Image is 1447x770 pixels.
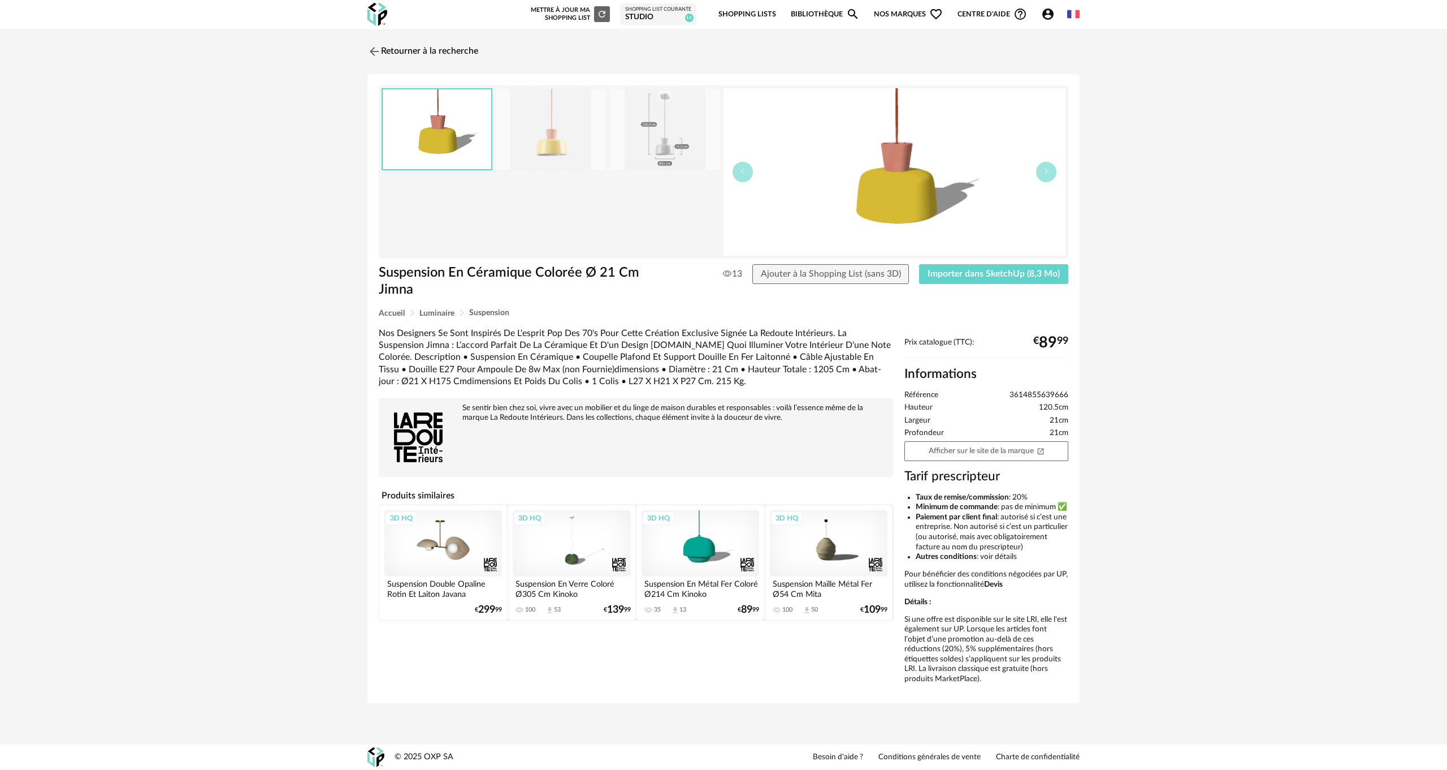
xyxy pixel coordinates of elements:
span: Ajouter à la Shopping List (sans 3D) [761,269,901,278]
div: 50 [811,606,818,614]
b: Détails : [904,598,931,606]
div: € 99 [738,606,759,614]
span: Account Circle icon [1041,7,1055,21]
li: : voir détails [916,552,1068,562]
span: Largeur [904,416,930,426]
a: 3D HQ Suspension En Verre Coloré Ø305 Cm Kinoko 100 Download icon 53 €13999 [508,505,635,620]
span: 299 [478,606,495,614]
div: Suspension En Métal Fer Coloré Ø214 Cm Kinoko [642,577,759,599]
div: Se sentir bien chez soi, vivre avec un mobilier et du linge de maison durables et responsables : ... [384,403,887,423]
img: 91ba42524d87836c7216ea009e72a539.jpg [496,89,606,170]
img: svg+xml;base64,PHN2ZyB3aWR0aD0iMjQiIGhlaWdodD0iMjQiIHZpZXdCb3g9IjAgMCAyNCAyNCIgZmlsbD0ibm9uZSIgeG... [367,45,381,58]
span: Luminaire [419,309,454,317]
li: : autorisé si c’est une entreprise. Non autorisé si c’est un particulier (ou autorisé, mais avec ... [916,513,1068,552]
img: OXP [367,747,384,767]
span: 139 [607,606,624,614]
button: Importer dans SketchUp (8,3 Mo) [919,264,1068,285]
div: Suspension En Verre Coloré Ø305 Cm Kinoko [513,577,630,599]
span: 120.5cm [1039,403,1068,413]
h4: Produits similaires [379,487,893,504]
div: 3D HQ [385,511,418,526]
span: 89 [1039,338,1057,347]
img: brand logo [384,403,452,471]
div: 100 [525,606,535,614]
div: 3D HQ [770,511,803,526]
div: 3D HQ [513,511,546,526]
span: Open In New icon [1037,446,1045,454]
li: : 20% [916,493,1068,503]
a: 3D HQ Suspension Maille Métal Fer Ø54 Cm Mita 100 Download icon 50 €10999 [765,505,893,620]
div: € 99 [604,606,631,614]
div: Studio [625,12,691,23]
button: Ajouter à la Shopping List (sans 3D) [752,264,909,285]
div: Nos Designers Se Sont Inspirés De L'esprit Pop Des 70's Pour Cette Création Exclusive Signée La R... [379,328,893,388]
span: Suspension [469,309,509,317]
div: € 99 [1033,338,1068,347]
span: Accueil [379,309,405,317]
div: Suspension Maille Métal Fer Ø54 Cm Mita [770,577,887,599]
span: Hauteur [904,403,933,413]
a: Retourner à la recherche [367,39,478,64]
b: Taux de remise/commission [916,493,1009,501]
span: Importer dans SketchUp (8,3 Mo) [928,269,1060,278]
a: Besoin d'aide ? [813,752,863,763]
img: dc5bdeb39d1138e865a807df2b43b8c3.jpg [610,89,720,170]
div: Prix catalogue (TTC): [904,338,1068,359]
span: Heart Outline icon [929,7,943,21]
a: Shopping Lists [718,1,776,28]
a: 3D HQ Suspension Double Opaline Rotin Et Laiton Javana €29999 [379,505,507,620]
img: thumbnail.png [723,88,1065,256]
h2: Informations [904,366,1068,382]
div: Breadcrumb [379,309,1068,317]
div: 3D HQ [642,511,675,526]
div: © 2025 OXP SA [395,752,453,763]
a: Charte de confidentialité [996,752,1080,763]
a: Conditions générales de vente [878,752,981,763]
a: Afficher sur le site de la marqueOpen In New icon [904,441,1068,461]
img: OXP [367,3,387,26]
div: Shopping List courante [625,6,691,13]
span: Magnify icon [846,7,860,21]
span: Help Circle Outline icon [1013,7,1027,21]
div: 100 [782,606,792,614]
div: 35 [654,606,661,614]
img: thumbnail.png [383,89,491,169]
img: fr [1067,8,1080,20]
div: Mettre à jour ma Shopping List [528,6,610,22]
p: Pour bénéficier des conditions négociées par UP, utilisez la fonctionnalité [904,570,1068,590]
span: Download icon [545,606,554,614]
span: 3614855639666 [1010,390,1068,401]
span: Centre d'aideHelp Circle Outline icon [958,7,1027,21]
a: 3D HQ Suspension En Métal Fer Coloré Ø214 Cm Kinoko 35 Download icon 13 €8999 [636,505,764,620]
span: Account Circle icon [1041,7,1060,21]
a: Shopping List courante Studio 14 [625,6,691,23]
b: Autres conditions [916,553,977,561]
a: BibliothèqueMagnify icon [791,1,860,28]
span: Refresh icon [597,11,607,17]
div: € 99 [860,606,887,614]
b: Minimum de commande [916,503,998,511]
div: € 99 [475,606,502,614]
span: Download icon [803,606,811,614]
span: Profondeur [904,428,944,438]
h1: Suspension En Céramique Colorée Ø 21 Cm Jimna [379,264,660,299]
span: Download icon [671,606,679,614]
span: 13 [723,268,742,279]
span: Nos marques [874,1,943,28]
b: Paiement par client final [916,513,997,521]
li: : pas de minimum ✅ [916,502,1068,513]
h3: Tarif prescripteur [904,468,1068,485]
span: 14 [685,14,694,22]
span: 21cm [1050,428,1068,438]
div: 13 [679,606,686,614]
span: Référence [904,390,938,401]
span: 109 [864,606,881,614]
div: Suspension Double Opaline Rotin Et Laiton Javana [384,577,502,599]
p: Si une offre est disponible sur le site LRI, elle l'est également sur UP. Lorsque les articles fo... [904,615,1068,685]
span: 21cm [1050,416,1068,426]
b: Devis [984,580,1003,588]
span: 89 [741,606,752,614]
div: 53 [554,606,561,614]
